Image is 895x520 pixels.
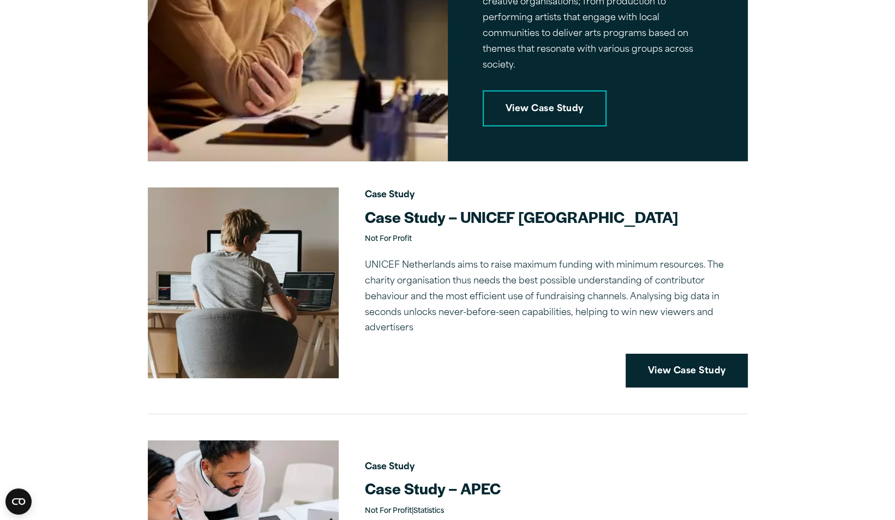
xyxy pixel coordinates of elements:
p: UNICEF Netherlands aims to raise maximum funding with minimum resources. The charity organisation... [365,258,748,336]
button: Open CMP widget [5,488,32,515]
span: Case Study [365,188,748,203]
h3: Case Study – APEC [365,478,748,499]
span: Case Study [365,459,748,475]
div: | [365,504,748,519]
a: View Case Study [626,354,747,388]
h3: Case Study – UNICEF [GEOGRAPHIC_DATA] [365,207,748,227]
span: Not For Profit [365,507,412,515]
a: View Case Study [483,90,606,126]
span: Statistics [413,507,444,515]
span: Not For Profit [365,235,412,243]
